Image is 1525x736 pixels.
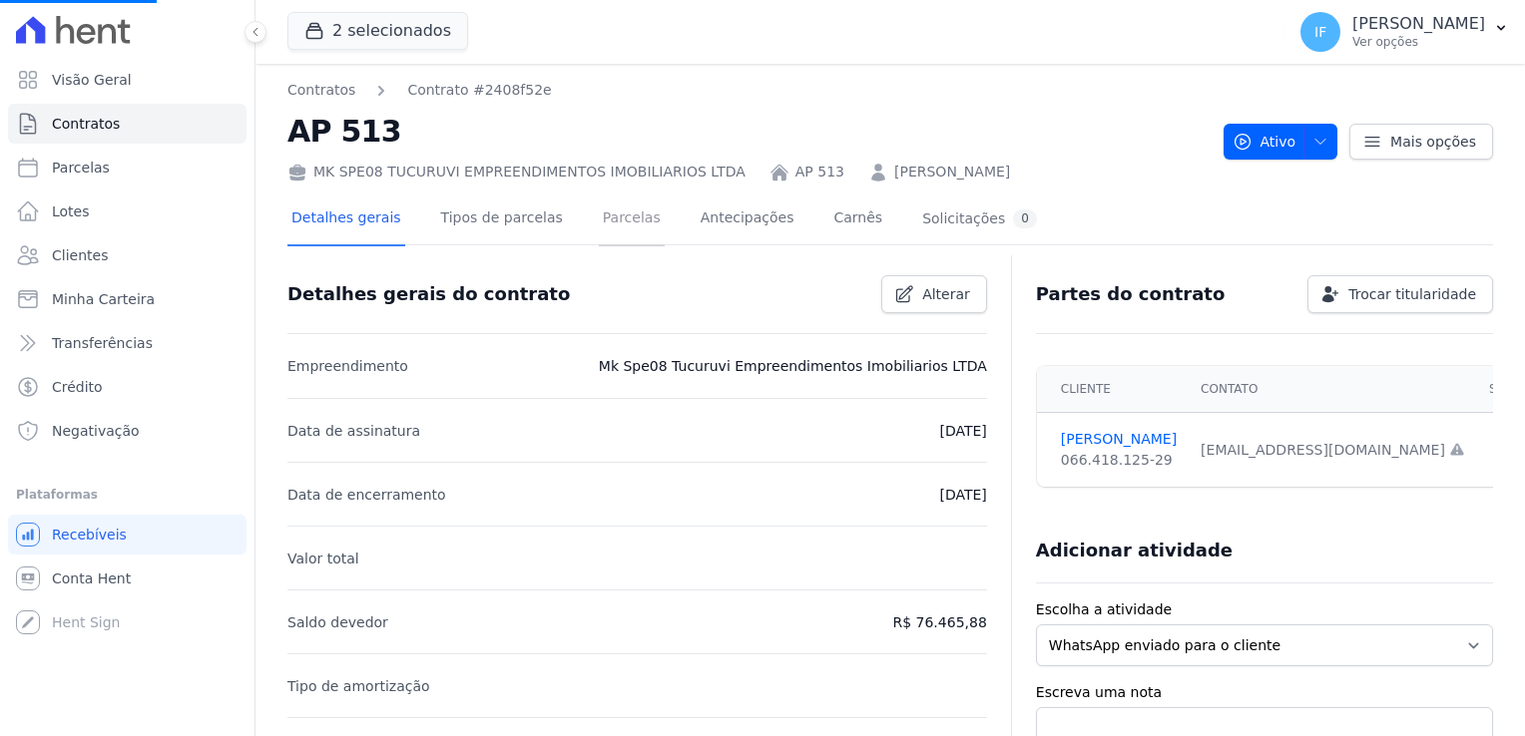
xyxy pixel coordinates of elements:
p: [PERSON_NAME] [1352,14,1485,34]
p: Data de assinatura [287,419,420,443]
p: Valor total [287,547,359,570]
label: Escolha a atividade [1036,599,1493,620]
a: Carnês [829,193,886,246]
span: Trocar titularidade [1348,284,1476,304]
p: Tipo de amortização [287,674,430,698]
div: Solicitações [922,209,1037,228]
a: Detalhes gerais [287,193,405,246]
th: Contato [1189,366,1477,413]
a: Crédito [8,367,247,407]
div: 066.418.125-29 [1061,450,1177,471]
div: [EMAIL_ADDRESS][DOMAIN_NAME] [1201,440,1465,461]
span: Alterar [922,284,970,304]
p: Saldo devedor [287,610,388,634]
span: Clientes [52,245,108,265]
p: [DATE] [939,419,986,443]
nav: Breadcrumb [287,80,552,101]
span: IF [1314,25,1326,39]
div: 0 [1013,209,1037,228]
span: Crédito [52,377,103,397]
button: Ativo [1224,124,1338,160]
a: Conta Hent [8,558,247,598]
div: Plataformas [16,483,239,507]
a: Minha Carteira [8,279,247,319]
a: Clientes [8,235,247,275]
span: Parcelas [52,158,110,178]
span: Minha Carteira [52,289,155,309]
p: Empreendimento [287,354,408,378]
a: Mais opções [1349,124,1493,160]
a: Lotes [8,191,247,231]
a: Parcelas [8,148,247,187]
a: Contratos [8,104,247,144]
p: Mk Spe08 Tucuruvi Empreendimentos Imobiliarios LTDA [599,354,987,378]
a: Contratos [287,80,355,101]
a: Visão Geral [8,60,247,100]
a: Trocar titularidade [1307,275,1493,313]
h3: Detalhes gerais do contrato [287,282,570,306]
a: Parcelas [599,193,665,246]
span: Ativo [1233,124,1296,160]
span: Lotes [52,201,90,221]
p: R$ 76.465,88 [892,610,986,634]
a: Tipos de parcelas [437,193,567,246]
button: 2 selecionados [287,12,468,50]
a: Negativação [8,411,247,451]
label: Escreva uma nota [1036,682,1493,703]
nav: Breadcrumb [287,80,1208,101]
a: Transferências [8,323,247,363]
div: MK SPE08 TUCURUVI EMPREENDIMENTOS IMOBILIARIOS LTDA [287,162,746,183]
span: Conta Hent [52,568,131,588]
span: Negativação [52,421,140,441]
h3: Adicionar atividade [1036,539,1233,562]
h2: AP 513 [287,109,1208,154]
span: Transferências [52,333,153,353]
a: Contrato #2408f52e [407,80,551,101]
a: [PERSON_NAME] [894,162,1010,183]
a: Alterar [881,275,987,313]
span: Mais opções [1390,132,1476,152]
p: Data de encerramento [287,483,446,507]
p: [DATE] [939,483,986,507]
a: AP 513 [795,162,844,183]
a: Antecipações [697,193,798,246]
h3: Partes do contrato [1036,282,1226,306]
span: Contratos [52,114,120,134]
button: IF [PERSON_NAME] Ver opções [1284,4,1525,60]
a: Solicitações0 [918,193,1041,246]
span: Recebíveis [52,525,127,545]
p: Ver opções [1352,34,1485,50]
a: [PERSON_NAME] [1061,429,1177,450]
span: Visão Geral [52,70,132,90]
a: Recebíveis [8,515,247,554]
th: Cliente [1037,366,1189,413]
